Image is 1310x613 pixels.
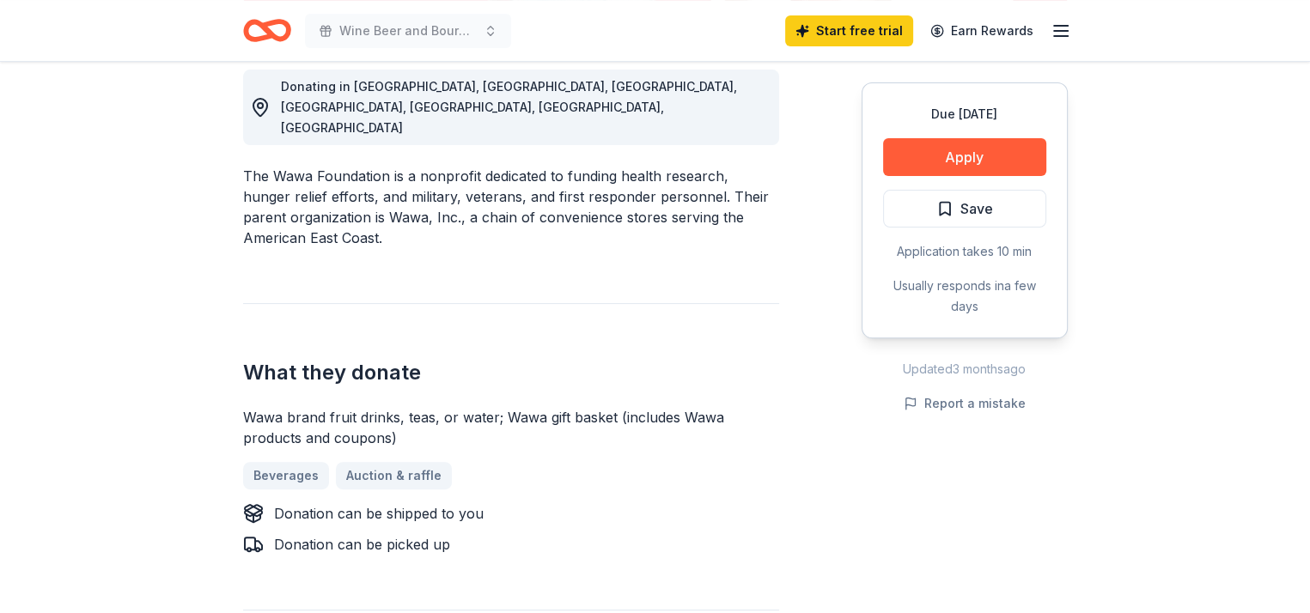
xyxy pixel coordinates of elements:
[336,462,452,489] a: Auction & raffle
[883,241,1046,262] div: Application takes 10 min
[243,407,779,448] div: Wawa brand fruit drinks, teas, or water; Wawa gift basket (includes Wawa products and coupons)
[883,276,1046,317] div: Usually responds in a few days
[243,359,779,386] h2: What they donate
[960,197,993,220] span: Save
[243,462,329,489] a: Beverages
[920,15,1044,46] a: Earn Rewards
[862,359,1068,379] div: Updated 3 months ago
[274,534,450,555] div: Donation can be picked up
[274,503,484,524] div: Donation can be shipped to you
[904,393,1026,414] button: Report a mistake
[785,15,913,46] a: Start free trial
[243,10,291,51] a: Home
[883,104,1046,124] div: Due [DATE]
[883,138,1046,176] button: Apply
[339,21,477,41] span: Wine Beer and Bourbon
[305,14,511,48] button: Wine Beer and Bourbon
[281,79,737,135] span: Donating in [GEOGRAPHIC_DATA], [GEOGRAPHIC_DATA], [GEOGRAPHIC_DATA], [GEOGRAPHIC_DATA], [GEOGRAPH...
[883,190,1046,228] button: Save
[243,166,779,248] div: The Wawa Foundation is a nonprofit dedicated to funding health research, hunger relief efforts, a...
